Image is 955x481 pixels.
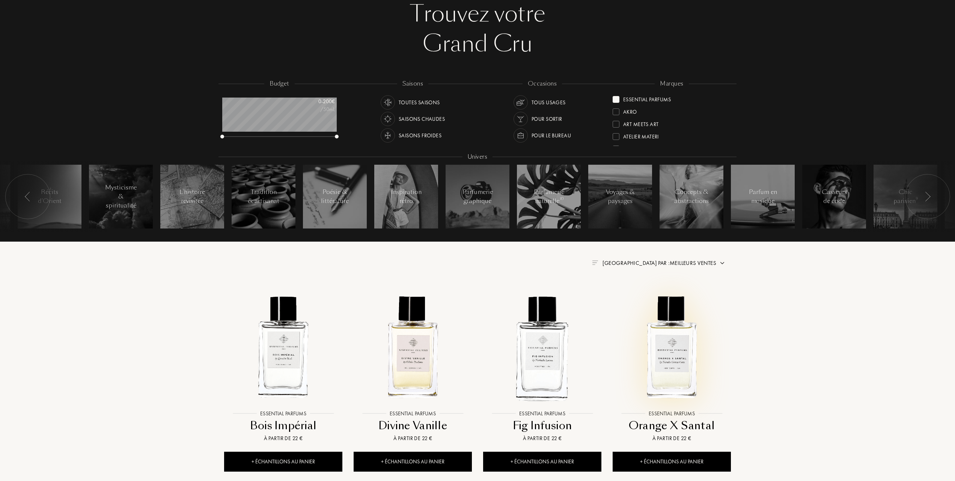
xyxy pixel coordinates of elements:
div: Mysticisme & spiritualité [105,183,137,210]
div: 0 - 200 € [297,98,335,105]
div: Pour le bureau [532,128,571,143]
img: Fig Infusion Essential Parfums [484,289,601,406]
div: Akro [623,105,637,116]
div: À partir de 22 € [486,434,598,442]
div: /50mL [297,105,335,113]
div: Parfumerie graphique [462,188,494,206]
div: Univers [462,153,493,161]
a: Orange X Santal Essential ParfumsEssential ParfumsOrange X SantalÀ partir de 22 € [613,281,731,452]
div: Saisons chaudes [399,112,445,126]
div: Voyages & paysages [604,188,636,206]
img: usage_occasion_work_white.svg [515,130,526,141]
div: Tradition & artisanat [248,188,280,206]
img: usage_season_hot_white.svg [383,114,393,124]
img: Divine Vanille Essential Parfums [354,289,471,406]
span: [GEOGRAPHIC_DATA] par : Meilleurs ventes [603,259,716,267]
div: L'histoire revisitée [176,188,208,206]
div: Inspiration rétro [390,188,422,206]
div: À partir de 22 € [357,434,469,442]
div: Saisons froides [399,128,441,143]
img: Bois Impérial Essential Parfums [225,289,342,406]
img: arrow.png [719,260,725,266]
div: Pour sortir [532,112,562,126]
div: Baruti [623,143,640,153]
div: Atelier Materi [623,130,659,140]
img: arr_left.svg [25,192,31,201]
span: 10 [560,196,563,201]
a: Divine Vanille Essential ParfumsEssential ParfumsDivine VanilleÀ partir de 22 € [354,281,472,452]
div: Casseurs de code [818,188,850,206]
div: Essential Parfums [623,93,671,103]
a: Bois Impérial Essential ParfumsEssential ParfumsBois ImpérialÀ partir de 22 € [224,281,342,452]
div: + Échantillons au panier [224,452,342,472]
img: usage_occasion_all_white.svg [515,97,526,108]
img: usage_season_cold_white.svg [383,130,393,141]
img: Orange X Santal Essential Parfums [613,289,730,406]
div: Grand Cru [224,29,731,59]
div: occasions [523,80,562,88]
div: + Échantillons au panier [483,452,601,472]
div: Poésie & littérature [319,188,351,206]
img: filter_by.png [592,260,598,265]
div: Parfumerie naturelle [533,188,565,206]
div: Concepts & abstractions [674,188,709,206]
div: À partir de 22 € [616,434,728,442]
div: Toutes saisons [399,95,440,110]
div: + Échantillons au panier [354,452,472,472]
div: Tous usages [532,95,566,110]
div: budget [264,80,295,88]
a: Fig Infusion Essential ParfumsEssential ParfumsFig InfusionÀ partir de 22 € [483,281,601,452]
div: Parfum en musique [747,188,779,206]
div: saisons [397,80,428,88]
div: Art Meets Art [623,118,658,128]
div: + Échantillons au panier [613,452,731,472]
div: À partir de 22 € [227,434,339,442]
img: usage_season_average_white.svg [383,97,393,108]
img: usage_occasion_party_white.svg [515,114,526,124]
div: marques [655,80,688,88]
img: arr_left.svg [925,192,931,201]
